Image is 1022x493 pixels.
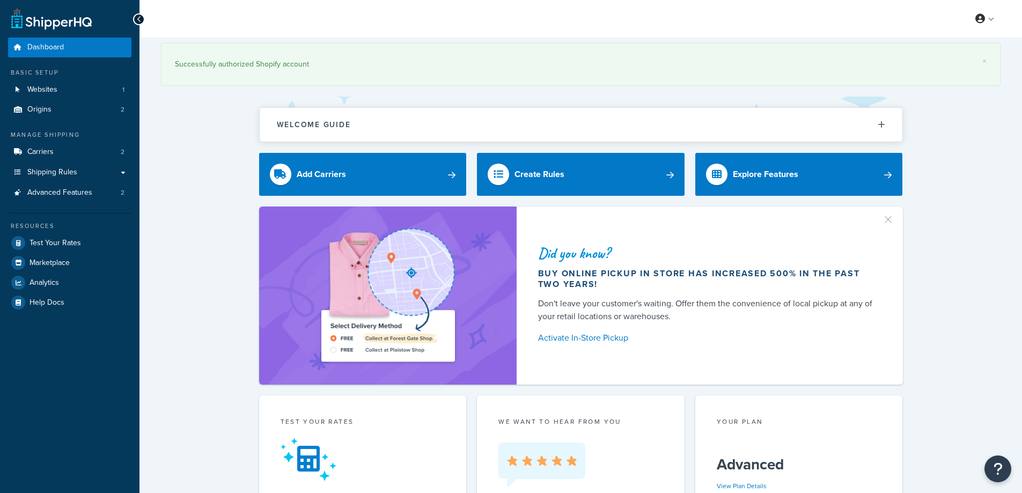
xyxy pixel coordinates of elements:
div: Explore Features [733,167,798,182]
a: View Plan Details [717,481,767,491]
div: Don't leave your customer's waiting. Offer them the convenience of local pickup at any of your re... [538,297,877,323]
div: Resources [8,222,131,231]
span: Shipping Rules [27,168,77,177]
div: Your Plan [717,417,881,429]
h5: Advanced [717,456,881,473]
div: Manage Shipping [8,130,131,139]
span: Dashboard [27,43,64,52]
a: Advanced Features2 [8,183,131,203]
span: Analytics [30,278,59,288]
div: Successfully authorized Shopify account [175,57,987,72]
button: Open Resource Center [984,455,1011,482]
span: Advanced Features [27,188,92,197]
a: Shipping Rules [8,163,131,182]
span: Carriers [27,148,54,157]
span: 1 [122,85,124,94]
span: 2 [121,148,124,157]
span: 2 [121,188,124,197]
a: Add Carriers [259,153,467,196]
a: Test Your Rates [8,233,131,253]
a: Dashboard [8,38,131,57]
h2: Welcome Guide [277,121,351,129]
div: Create Rules [514,167,564,182]
div: Basic Setup [8,68,131,77]
a: Analytics [8,273,131,292]
p: we want to hear from you [498,417,663,426]
span: Websites [27,85,57,94]
span: Help Docs [30,298,64,307]
a: Create Rules [477,153,685,196]
span: Test Your Rates [30,239,81,248]
button: Welcome Guide [260,108,902,142]
li: Websites [8,80,131,100]
span: 2 [121,105,124,114]
div: Buy online pickup in store has increased 500% in the past two years! [538,268,877,290]
a: Explore Features [695,153,903,196]
a: Carriers2 [8,142,131,162]
li: Origins [8,100,131,120]
a: Activate In-Store Pickup [538,330,877,345]
a: × [982,57,987,65]
a: Marketplace [8,253,131,273]
a: Origins2 [8,100,131,120]
li: Carriers [8,142,131,162]
li: Advanced Features [8,183,131,203]
span: Marketplace [30,259,70,268]
span: Origins [27,105,52,114]
div: Test your rates [281,417,445,429]
a: Websites1 [8,80,131,100]
div: Did you know? [538,246,877,261]
img: ad-shirt-map-b0359fc47e01cab431d101c4b569394f6a03f54285957d908178d52f29eb9668.png [291,223,485,369]
div: Add Carriers [297,167,346,182]
a: Help Docs [8,293,131,312]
